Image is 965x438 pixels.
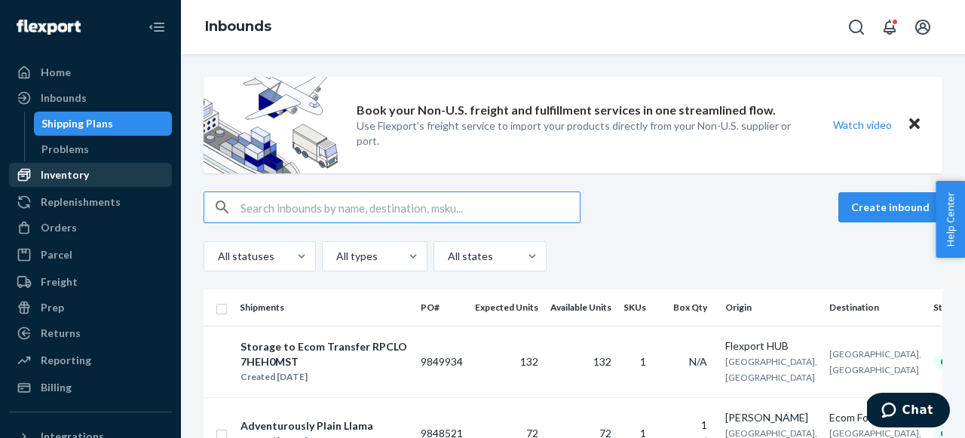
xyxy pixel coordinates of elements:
[905,114,924,136] button: Close
[335,249,336,264] input: All types
[823,114,902,136] button: Watch video
[9,60,172,84] a: Home
[829,348,921,375] span: [GEOGRAPHIC_DATA], [GEOGRAPHIC_DATA]
[908,12,938,42] button: Open account menu
[544,289,617,326] th: Available Units
[41,116,113,131] div: Shipping Plans
[9,243,172,267] a: Parcel
[41,353,91,368] div: Reporting
[829,410,921,425] div: Ecom Forwarding
[640,355,646,368] span: 1
[205,18,271,35] a: Inbounds
[240,369,408,384] div: Created [DATE]
[9,321,172,345] a: Returns
[469,289,544,326] th: Expected Units
[41,300,64,315] div: Prep
[9,296,172,320] a: Prep
[41,142,89,157] div: Problems
[823,289,927,326] th: Destination
[216,249,218,264] input: All statuses
[841,12,872,42] button: Open Search Box
[719,289,823,326] th: Origin
[415,289,469,326] th: PO#
[17,20,81,35] img: Flexport logo
[9,86,172,110] a: Inbounds
[9,163,172,187] a: Inventory
[867,393,950,430] iframe: Opens a widget where you can chat to one of our agents
[520,355,538,368] span: 132
[41,247,72,262] div: Parcel
[725,338,817,354] div: Flexport HUB
[9,348,172,372] a: Reporting
[193,5,283,49] ol: breadcrumbs
[41,90,87,106] div: Inbounds
[838,192,942,222] button: Create inbound
[875,12,905,42] button: Open notifications
[9,190,172,214] a: Replenishments
[234,289,415,326] th: Shipments
[593,355,611,368] span: 132
[664,418,707,433] div: 1
[415,326,469,397] td: 9849934
[357,118,805,149] p: Use Flexport’s freight service to import your products directly from your Non-U.S. supplier or port.
[41,65,71,80] div: Home
[34,112,173,136] a: Shipping Plans
[689,355,707,368] span: N/A
[41,167,89,182] div: Inventory
[240,418,373,433] div: Adventurously Plain Llama
[9,375,172,400] a: Billing
[142,12,172,42] button: Close Navigation
[41,380,72,395] div: Billing
[357,102,776,119] p: Book your Non-U.S. freight and fulfillment services in one streamlined flow.
[41,274,78,289] div: Freight
[41,194,121,210] div: Replenishments
[34,137,173,161] a: Problems
[725,356,817,383] span: [GEOGRAPHIC_DATA], [GEOGRAPHIC_DATA]
[41,326,81,341] div: Returns
[725,410,817,425] div: [PERSON_NAME]
[617,289,658,326] th: SKUs
[240,192,580,222] input: Search inbounds by name, destination, msku...
[41,220,77,235] div: Orders
[9,216,172,240] a: Orders
[936,181,965,258] button: Help Center
[240,339,408,369] div: Storage to Ecom Transfer RPCLO7HEH0MST
[9,270,172,294] a: Freight
[446,249,448,264] input: All states
[658,289,719,326] th: Box Qty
